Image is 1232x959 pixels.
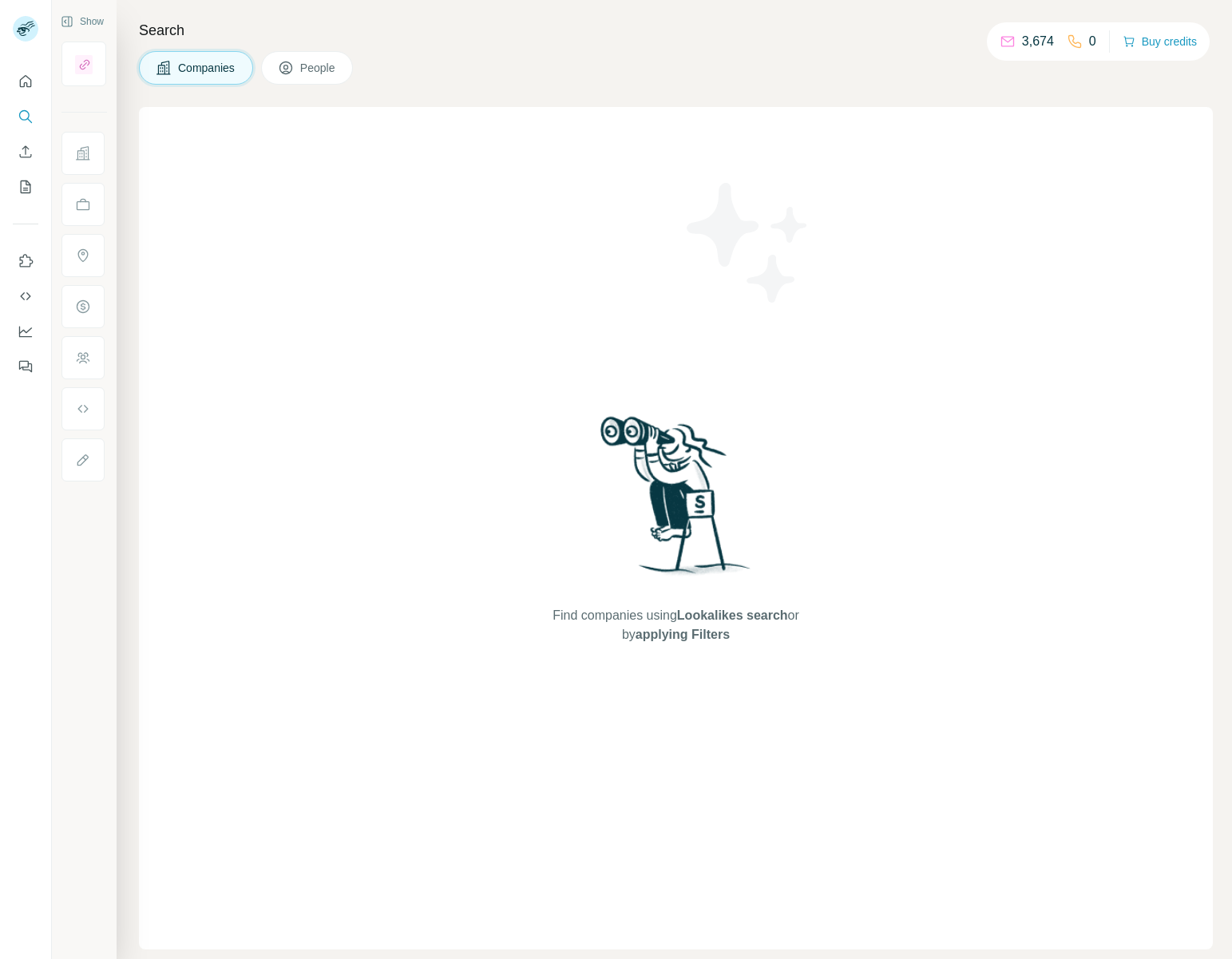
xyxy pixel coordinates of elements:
[13,282,38,311] button: Use Surfe API
[300,60,337,76] span: People
[178,60,236,76] span: Companies
[50,10,115,34] button: Show
[677,608,788,622] span: Lookalikes search
[13,317,38,346] button: Dashboard
[1022,32,1054,51] p: 3,674
[13,67,38,96] button: Quick start
[13,102,38,131] button: Search
[548,606,803,644] span: Find companies using or by
[13,172,38,201] button: My lists
[593,412,759,590] img: Surfe Illustration - Woman searching with binoculars
[13,137,38,166] button: Enrich CSV
[636,628,730,641] span: applying Filters
[1123,30,1197,53] button: Buy credits
[676,171,820,315] img: Surfe Illustration - Stars
[13,352,38,381] button: Feedback
[139,19,1213,42] h4: Search
[13,247,38,275] button: Use Surfe on LinkedIn
[1089,32,1096,51] p: 0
